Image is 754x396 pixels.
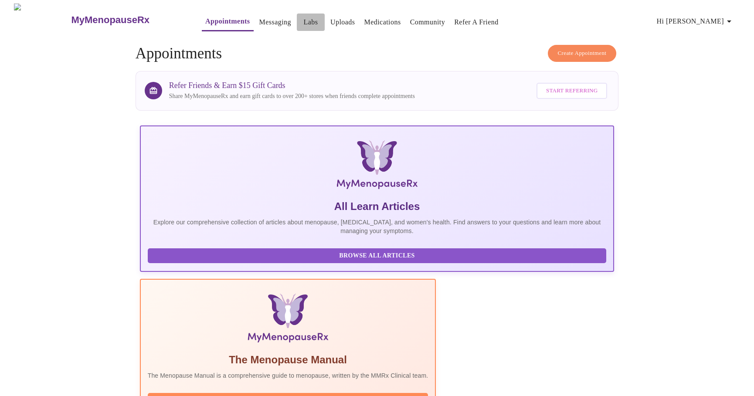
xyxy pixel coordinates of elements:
button: Community [407,14,449,31]
img: Menopause Manual [192,294,384,346]
h5: The Menopause Manual [148,353,428,367]
button: Labs [297,14,325,31]
span: Start Referring [546,86,598,96]
h5: All Learn Articles [148,200,607,213]
h3: MyMenopauseRx [71,14,149,26]
button: Hi [PERSON_NAME] [653,13,738,30]
img: MyMenopauseRx Logo [219,140,535,193]
span: Create Appointment [558,48,607,58]
a: Messaging [259,16,291,28]
a: Medications [364,16,401,28]
button: Medications [361,14,404,31]
button: Uploads [327,14,359,31]
span: Browse All Articles [156,250,598,261]
a: Community [410,16,445,28]
a: Refer a Friend [454,16,499,28]
button: Refer a Friend [451,14,502,31]
a: Uploads [330,16,355,28]
button: Browse All Articles [148,248,607,264]
a: Start Referring [534,78,609,103]
h3: Refer Friends & Earn $15 Gift Cards [169,81,415,90]
button: Start Referring [537,83,607,99]
button: Create Appointment [548,45,617,62]
p: Share MyMenopauseRx and earn gift cards to over 200+ stores when friends complete appointments [169,92,415,101]
h4: Appointments [136,45,619,62]
button: Appointments [202,13,253,31]
p: Explore our comprehensive collection of articles about menopause, [MEDICAL_DATA], and women's hea... [148,218,607,235]
a: Browse All Articles [148,251,609,259]
a: MyMenopauseRx [70,5,184,35]
p: The Menopause Manual is a comprehensive guide to menopause, written by the MMRx Clinical team. [148,371,428,380]
img: MyMenopauseRx Logo [14,3,70,36]
a: Appointments [205,15,250,27]
button: Messaging [256,14,295,31]
span: Hi [PERSON_NAME] [657,15,734,27]
a: Labs [304,16,318,28]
